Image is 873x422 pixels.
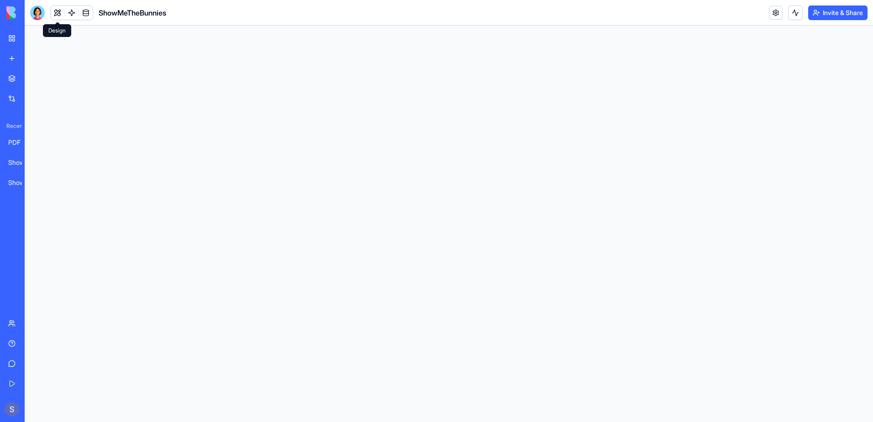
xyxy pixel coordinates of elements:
img: logo [6,6,63,19]
span: Recent [3,122,22,130]
span: ShowMeTheBunnies [99,7,166,18]
a: PDF Viewer [3,133,39,152]
div: Design [43,24,71,37]
div: PDF Viewer [8,138,34,147]
a: ShowMeTheBunnies [3,153,39,172]
div: ShowMeTheBunnies [8,178,34,187]
div: ShowMeTheBunnies [8,158,34,167]
img: ACg8ocJg4p_dPqjhSL03u1SIVTGQdpy5AIiJU7nt3TQW-L-gyDNKzg=s96-c [5,402,19,417]
button: Invite & Share [808,5,868,20]
a: ShowMeTheBunnies [3,174,39,192]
